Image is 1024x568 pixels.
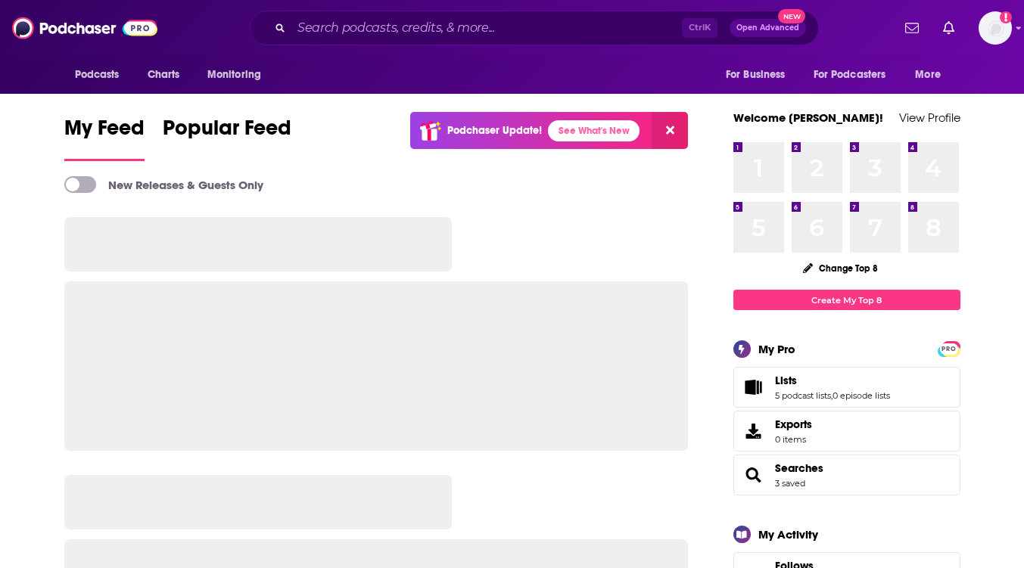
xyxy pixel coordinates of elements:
img: User Profile [979,11,1012,45]
div: Search podcasts, credits, & more... [250,11,819,45]
a: PRO [940,343,958,354]
button: open menu [64,61,139,89]
span: Lists [775,374,797,387]
span: Charts [148,64,180,85]
a: Show notifications dropdown [937,15,960,41]
svg: Add a profile image [1000,11,1012,23]
span: More [915,64,941,85]
span: 0 items [775,434,812,445]
button: open menu [804,61,908,89]
a: Popular Feed [163,115,291,161]
a: Show notifications dropdown [899,15,925,41]
span: Lists [733,367,960,408]
span: For Business [726,64,786,85]
button: Open AdvancedNew [730,19,806,37]
a: Charts [138,61,189,89]
span: New [778,9,805,23]
a: Exports [733,411,960,452]
span: My Feed [64,115,145,150]
a: View Profile [899,110,960,125]
a: 3 saved [775,478,805,489]
a: Lists [739,377,769,398]
a: Create My Top 8 [733,290,960,310]
span: Exports [775,417,812,431]
span: Logged in as Andrea1206 [979,11,1012,45]
span: Exports [739,421,769,442]
button: open menu [715,61,805,89]
button: open menu [904,61,960,89]
a: Searches [739,464,769,486]
input: Search podcasts, credits, & more... [291,16,682,40]
button: open menu [197,61,281,89]
a: 0 episode lists [833,390,890,401]
a: 5 podcast lists [775,390,831,401]
p: Podchaser Update! [447,124,542,137]
a: See What's New [548,120,640,141]
a: Lists [775,374,890,387]
div: My Pro [758,342,795,356]
span: Searches [733,455,960,495]
button: Show profile menu [979,11,1012,45]
span: , [831,390,833,401]
button: Change Top 8 [794,259,888,278]
a: New Releases & Guests Only [64,176,263,193]
div: My Activity [758,527,818,542]
a: My Feed [64,115,145,161]
span: Ctrl K [682,18,717,38]
span: Podcasts [75,64,120,85]
span: PRO [940,343,958,355]
span: For Podcasters [814,64,886,85]
a: Searches [775,461,823,475]
span: Monitoring [207,64,261,85]
span: Popular Feed [163,115,291,150]
img: Podchaser - Follow, Share and Rate Podcasts [12,14,157,42]
span: Open Advanced [736,24,799,32]
a: Welcome [PERSON_NAME]! [733,110,883,125]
